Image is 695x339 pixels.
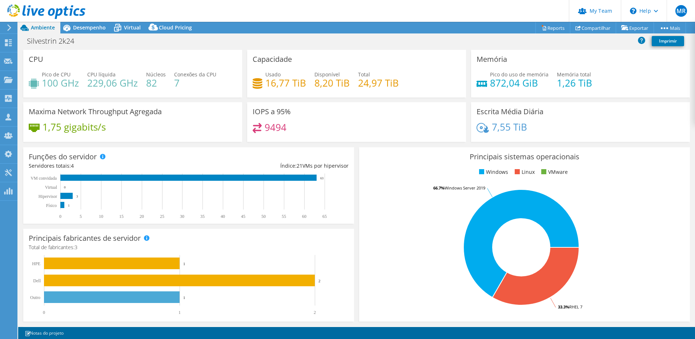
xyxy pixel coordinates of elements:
[539,168,568,176] li: VMware
[43,123,106,131] h4: 1,75 gigabits/s
[358,79,399,87] h4: 24,97 TiB
[557,79,592,87] h4: 1,26 TiB
[282,214,286,219] text: 55
[241,214,245,219] text: 45
[45,185,57,190] text: Virtual
[64,186,66,189] text: 0
[183,262,185,266] text: 1
[490,71,549,78] span: Pico do uso de memória
[43,310,45,315] text: 0
[358,71,370,78] span: Total
[29,162,189,170] div: Servidores totais:
[652,36,684,46] a: Imprimir
[76,195,78,198] text: 3
[221,214,225,219] text: 40
[492,123,527,131] h4: 7,55 TiB
[124,24,141,31] span: Virtual
[29,243,349,251] h4: Total de fabricantes:
[265,71,281,78] span: Usado
[535,22,570,33] a: Reports
[265,79,306,87] h4: 16,77 TiB
[71,162,74,169] span: 4
[32,261,40,266] text: HPE
[314,71,340,78] span: Disponível
[39,194,57,199] text: Hipervisor
[29,153,97,161] h3: Funções do servidor
[99,214,103,219] text: 10
[557,71,591,78] span: Memória total
[46,203,57,208] tspan: Físico
[31,176,57,181] text: VM convidada
[253,55,292,63] h3: Capacidade
[33,278,41,283] text: Dell
[558,304,569,310] tspan: 33.3%
[59,214,61,219] text: 0
[42,71,71,78] span: Pico de CPU
[20,328,69,338] a: Notas do projeto
[29,108,162,116] h3: Maxima Network Throughput Agregada
[569,304,582,310] tspan: RHEL 7
[318,279,321,283] text: 2
[477,108,543,116] h3: Escrita Média Diária
[253,108,291,116] h3: IOPS a 95%
[314,79,350,87] h4: 8,20 TiB
[654,22,686,33] a: Mais
[261,214,266,219] text: 50
[189,162,349,170] div: Índice: VMs por hipervisor
[365,153,684,161] h3: Principais sistemas operacionais
[183,295,185,300] text: 1
[146,71,166,78] span: Núcleos
[616,22,654,33] a: Exportar
[29,55,43,63] h3: CPU
[68,204,70,207] text: 1
[75,244,77,251] span: 3
[445,185,485,191] tspan: Windows Server 2019
[29,234,141,242] h3: Principais fabricantes de servidor
[87,79,138,87] h4: 229,06 GHz
[302,214,306,219] text: 60
[322,214,327,219] text: 65
[630,8,636,14] svg: \n
[160,214,164,219] text: 25
[42,79,79,87] h4: 100 GHz
[159,24,192,31] span: Cloud Pricing
[174,79,216,87] h4: 7
[320,176,324,180] text: 63
[570,22,616,33] a: Compartilhar
[297,162,302,169] span: 21
[180,214,184,219] text: 30
[477,168,508,176] li: Windows
[675,5,687,17] span: MR
[73,24,106,31] span: Desempenho
[477,55,507,63] h3: Memória
[490,79,549,87] h4: 872,04 GiB
[146,79,166,87] h4: 82
[140,214,144,219] text: 20
[31,24,55,31] span: Ambiente
[433,185,445,191] tspan: 66.7%
[200,214,205,219] text: 35
[87,71,116,78] span: CPU líquida
[24,37,85,45] h1: Silvestrin 2k24
[80,214,82,219] text: 5
[178,310,181,315] text: 1
[314,310,316,315] text: 2
[30,295,40,300] text: Outro
[265,123,286,131] h4: 9494
[119,214,124,219] text: 15
[174,71,216,78] span: Conexões da CPU
[513,168,535,176] li: Linux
